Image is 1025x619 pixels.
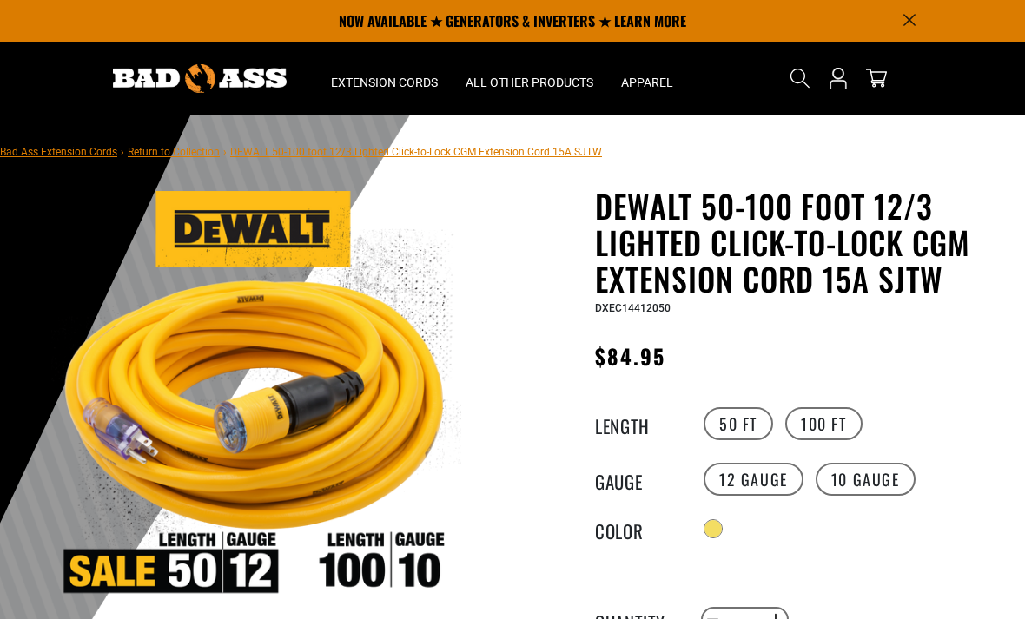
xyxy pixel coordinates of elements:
label: 10 Gauge [816,463,916,496]
summary: Search [786,64,814,92]
legend: Length [595,412,682,435]
legend: Gauge [595,468,682,491]
span: › [223,146,227,158]
span: $84.95 [595,340,665,372]
span: Apparel [621,75,673,90]
label: 100 FT [785,407,863,440]
span: DXEC14412050 [595,302,671,314]
span: › [121,146,124,158]
label: 50 FT [704,407,773,440]
h1: DEWALT 50-100 foot 12/3 Lighted Click-to-Lock CGM Extension Cord 15A SJTW [595,188,1012,297]
summary: All Other Products [452,42,607,115]
a: Return to Collection [128,146,220,158]
img: Bad Ass Extension Cords [113,64,287,93]
summary: Extension Cords [317,42,452,115]
span: All Other Products [466,75,593,90]
span: DEWALT 50-100 foot 12/3 Lighted Click-to-Lock CGM Extension Cord 15A SJTW [230,146,602,158]
span: Extension Cords [331,75,438,90]
legend: Color [595,517,682,540]
label: 12 Gauge [704,463,803,496]
summary: Apparel [607,42,687,115]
